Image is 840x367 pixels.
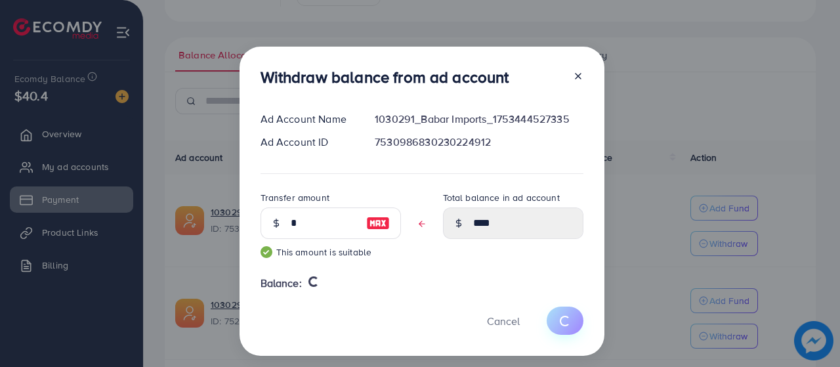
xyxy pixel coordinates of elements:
button: Cancel [471,307,536,335]
label: Transfer amount [261,191,329,204]
span: Cancel [487,314,520,328]
h3: Withdraw balance from ad account [261,68,509,87]
div: 1030291_Babar Imports_1753444527335 [364,112,593,127]
small: This amount is suitable [261,246,401,259]
img: guide [261,246,272,258]
label: Total balance in ad account [443,191,560,204]
span: Balance: [261,276,302,291]
div: 7530986830230224912 [364,135,593,150]
img: image [366,215,390,231]
div: Ad Account Name [250,112,365,127]
div: Ad Account ID [250,135,365,150]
